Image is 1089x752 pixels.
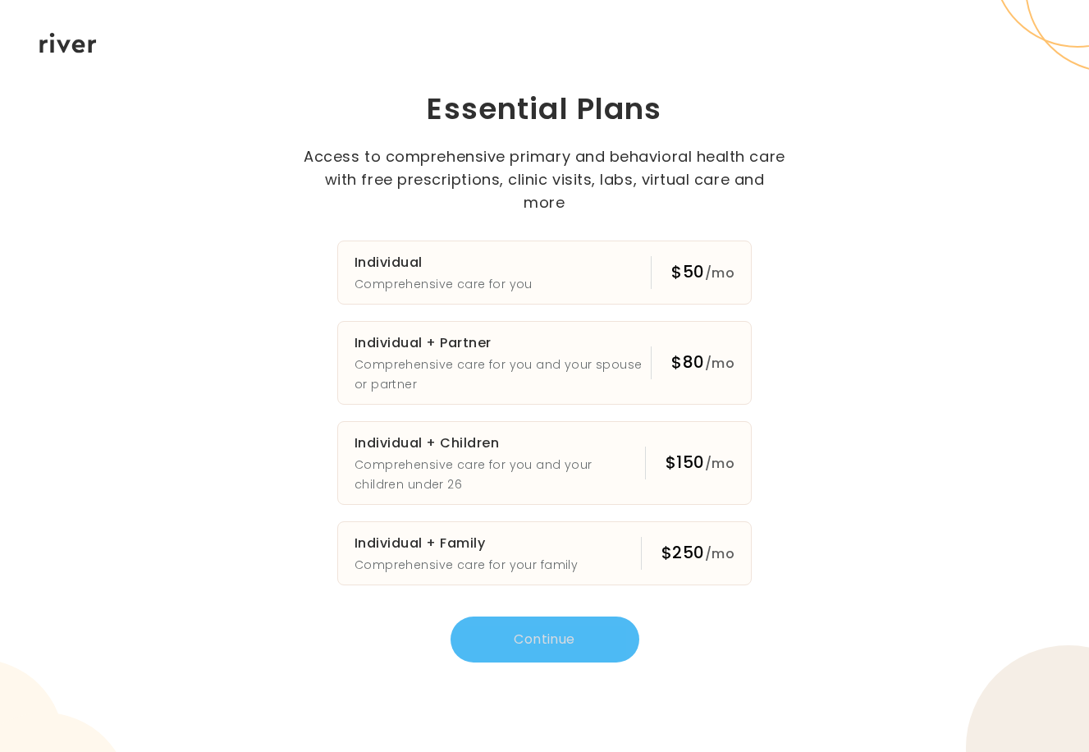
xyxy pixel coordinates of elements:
[337,321,752,405] button: Individual + PartnerComprehensive care for you and your spouse or partner$80/mo
[355,455,645,494] p: Comprehensive care for you and your children under 26
[355,274,533,294] p: Comprehensive care for you
[705,544,734,563] span: /mo
[337,521,752,585] button: Individual + FamilyComprehensive care for your family$250/mo
[355,355,651,394] p: Comprehensive care for you and your spouse or partner
[661,541,734,566] div: $250
[671,351,734,375] div: $80
[303,145,787,214] p: Access to comprehensive primary and behavioral health care with free prescriptions, clinic visits...
[337,241,752,305] button: IndividualComprehensive care for you$50/mo
[355,555,578,575] p: Comprehensive care for your family
[666,451,734,475] div: $150
[355,532,578,555] h3: Individual + Family
[705,354,734,373] span: /mo
[705,454,734,473] span: /mo
[337,421,752,505] button: Individual + ChildrenComprehensive care for you and your children under 26$150/mo
[355,332,651,355] h3: Individual + Partner
[355,432,645,455] h3: Individual + Children
[355,251,533,274] h3: Individual
[286,89,804,129] h1: Essential Plans
[451,617,639,663] button: Continue
[705,264,734,282] span: /mo
[671,260,734,285] div: $50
